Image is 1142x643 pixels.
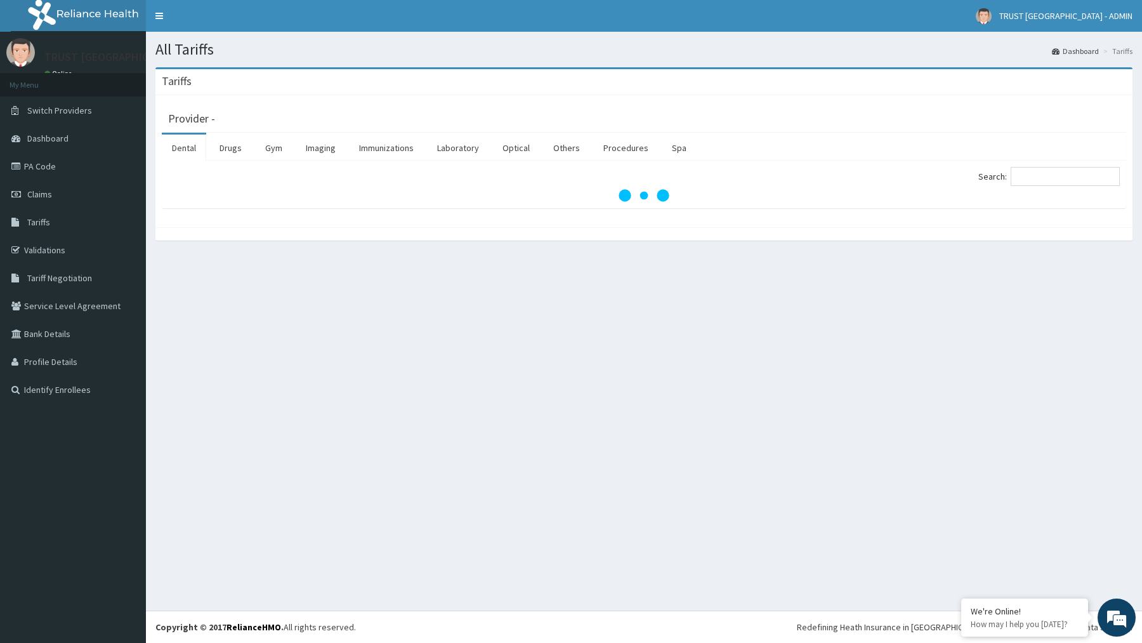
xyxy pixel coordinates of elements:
span: Claims [27,189,52,200]
a: Gym [255,135,292,161]
input: Search: [1011,167,1120,186]
a: Dental [162,135,206,161]
h3: Tariffs [162,76,192,87]
img: User Image [976,8,992,24]
svg: audio-loading [619,170,669,221]
a: Online [44,69,75,78]
strong: Copyright © 2017 . [155,621,284,633]
div: We're Online! [971,606,1079,617]
a: Drugs [209,135,252,161]
a: Dashboard [1052,46,1099,56]
span: Dashboard [27,133,69,144]
span: Switch Providers [27,105,92,116]
span: TRUST [GEOGRAPHIC_DATA] - ADMIN [999,10,1132,22]
p: How may I help you today? [971,619,1079,630]
a: Immunizations [349,135,424,161]
span: Tariffs [27,216,50,228]
a: Spa [662,135,697,161]
p: TRUST [GEOGRAPHIC_DATA] - ADMIN [44,51,226,63]
footer: All rights reserved. [146,611,1142,643]
h1: All Tariffs [155,41,1132,58]
a: Laboratory [427,135,489,161]
a: Others [543,135,590,161]
a: Imaging [296,135,346,161]
h3: Provider - [168,113,215,124]
span: Tariff Negotiation [27,272,92,284]
img: User Image [6,38,35,67]
label: Search: [978,167,1120,186]
div: Redefining Heath Insurance in [GEOGRAPHIC_DATA] using Telemedicine and Data Science! [797,621,1132,633]
li: Tariffs [1100,46,1132,56]
a: RelianceHMO [226,621,281,633]
a: Procedures [593,135,659,161]
a: Optical [492,135,540,161]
